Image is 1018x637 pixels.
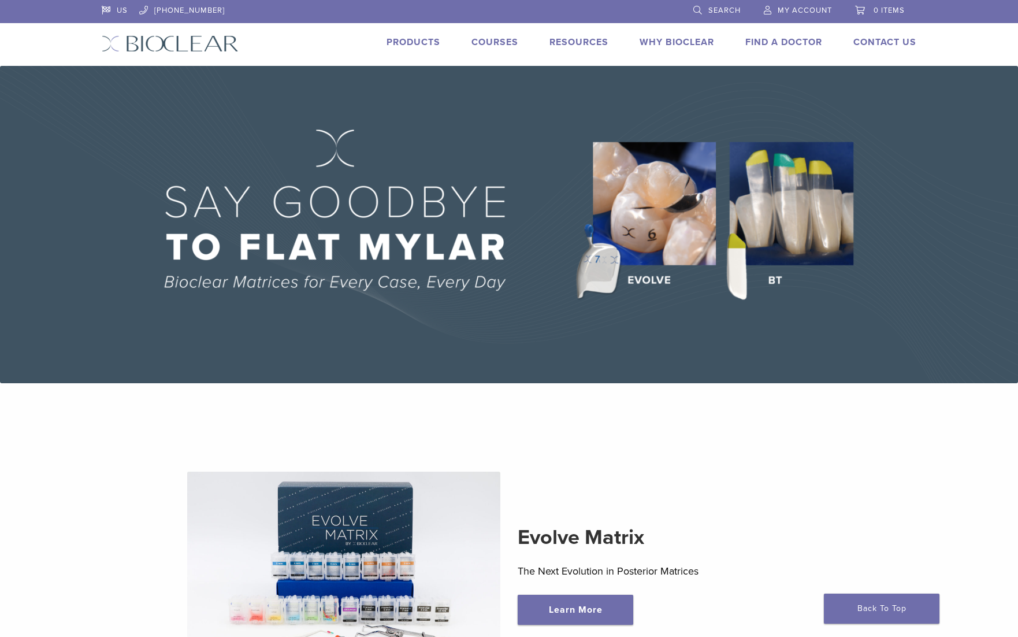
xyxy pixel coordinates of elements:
a: Find A Doctor [745,36,822,48]
a: Products [387,36,440,48]
span: 0 items [874,6,905,15]
a: Back To Top [824,594,939,624]
a: Courses [471,36,518,48]
a: Resources [549,36,608,48]
h2: Evolve Matrix [518,524,831,551]
a: Learn More [518,595,633,625]
a: Why Bioclear [640,36,714,48]
img: Bioclear [102,35,239,52]
span: My Account [778,6,832,15]
a: Contact Us [853,36,916,48]
p: The Next Evolution in Posterior Matrices [518,562,831,580]
span: Search [708,6,741,15]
